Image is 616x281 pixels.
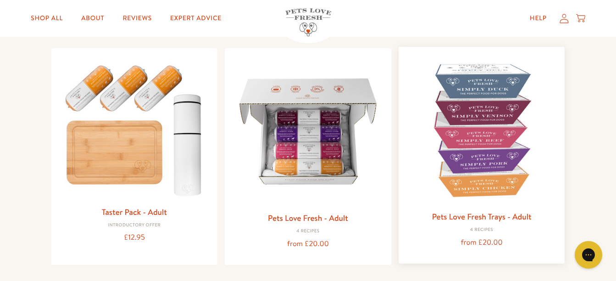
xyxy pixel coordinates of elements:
[115,9,159,28] a: Reviews
[59,231,211,244] div: £12.95
[59,223,211,228] div: Introductory Offer
[232,229,384,234] div: 4 Recipes
[232,238,384,250] div: from £20.00
[163,9,229,28] a: Expert Advice
[59,56,211,201] img: Taster Pack - Adult
[285,8,331,36] img: Pets Love Fresh
[432,211,532,222] a: Pets Love Fresh Trays - Adult
[23,9,70,28] a: Shop All
[570,238,607,272] iframe: Gorgias live chat messenger
[232,56,384,208] img: Pets Love Fresh - Adult
[406,227,558,233] div: 4 Recipes
[268,212,348,224] a: Pets Love Fresh - Adult
[406,236,558,249] div: from £20.00
[74,9,111,28] a: About
[522,9,554,28] a: Help
[102,206,167,218] a: Taster Pack - Adult
[406,54,558,206] img: Pets Love Fresh Trays - Adult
